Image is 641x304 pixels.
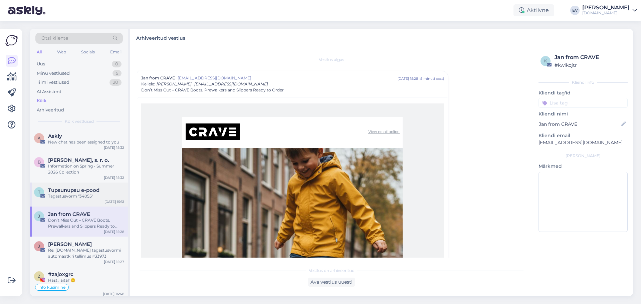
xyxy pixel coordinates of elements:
div: All [35,48,43,56]
p: Kliendi nimi [539,110,628,117]
img: Logo.png [186,123,240,140]
span: Jan from CRAVE [141,75,175,81]
span: Kõik vestlused [65,118,94,124]
div: Jan from CRAVE [555,53,626,61]
div: [DATE] 15:32 [104,175,124,180]
div: 0 [112,61,122,67]
span: Don’t Miss Out – CRAVE Boots, Prewalkers and Slippers Ready to Order [141,87,284,93]
div: Tagastusvorm "34055" [48,193,124,199]
span: info küsimine [38,285,65,289]
span: Jan from CRAVE [48,211,90,217]
span: T [38,190,40,195]
div: [DATE] 15:31 [104,199,124,204]
span: [EMAIL_ADDRESS][DOMAIN_NAME] [178,75,398,81]
span: Tupsunupsu e-pood [48,187,99,193]
span: [PERSON_NAME] [157,81,192,86]
p: Kliendi email [539,132,628,139]
div: 5 [113,70,122,77]
div: # kwlkqjtr [555,61,626,69]
div: [DATE] 15:28 [104,229,124,234]
span: Kellele : [141,81,155,86]
div: Hästi, aitäh😊 [48,277,124,283]
div: 20 [110,79,122,86]
div: Uus [37,61,45,67]
div: Re: [DOMAIN_NAME] tagastusvormi automaatkiri tellimus #33973 [48,247,124,259]
p: Kliendi tag'id [539,89,628,96]
div: [PERSON_NAME] [539,153,628,159]
div: Ava vestlus uuesti [308,278,355,287]
div: Socials [80,48,96,56]
span: Otsi kliente [41,35,68,42]
div: Information on Spring - Summer 2026 Collection [48,163,124,175]
div: [DOMAIN_NAME] [582,10,630,16]
div: Don’t Miss Out – CRAVE Boots, Prewalkers and Slippers Ready to Order [48,217,124,229]
span: k [544,58,547,63]
input: Lisa tag [539,98,628,108]
span: B [38,160,41,165]
span: BEDA, s. r. o. [48,157,109,163]
span: J [38,214,40,219]
span: #zajoxgrc [48,271,73,277]
p: [EMAIL_ADDRESS][DOMAIN_NAME] [539,139,628,146]
div: [DATE] 15:27 [104,259,124,264]
span: z [38,274,40,279]
p: Märkmed [539,163,628,170]
div: [DATE] 15:28 [398,76,418,81]
div: Kõik [37,97,46,104]
div: New chat has been assigned to you [48,139,124,145]
div: ( 5 minuti eest ) [419,76,444,81]
div: Minu vestlused [37,70,70,77]
div: Web [56,48,67,56]
span: Askly [48,133,62,139]
div: AI Assistent [37,88,61,95]
span: [EMAIL_ADDRESS][DOMAIN_NAME] [194,81,268,86]
div: Arhiveeritud [37,107,64,113]
div: Email [109,48,123,56]
span: Vestlus on arhiveeritud [309,268,355,274]
div: Vestlus algas [137,57,526,63]
a: [PERSON_NAME][DOMAIN_NAME] [582,5,637,16]
div: Kliendi info [539,79,628,85]
div: Tiimi vestlused [37,79,69,86]
span: A [38,135,41,140]
label: Arhiveeritud vestlus [136,33,185,42]
div: Aktiivne [513,4,554,16]
span: J [38,244,40,249]
span: Jelena Kadak [48,241,92,247]
input: Lisa nimi [539,120,620,128]
div: EV [570,6,580,15]
a: View email online [368,129,399,134]
div: [DATE] 14:48 [103,291,124,296]
div: [DATE] 15:32 [104,145,124,150]
img: Askly Logo [5,34,18,47]
div: [PERSON_NAME] [582,5,630,10]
